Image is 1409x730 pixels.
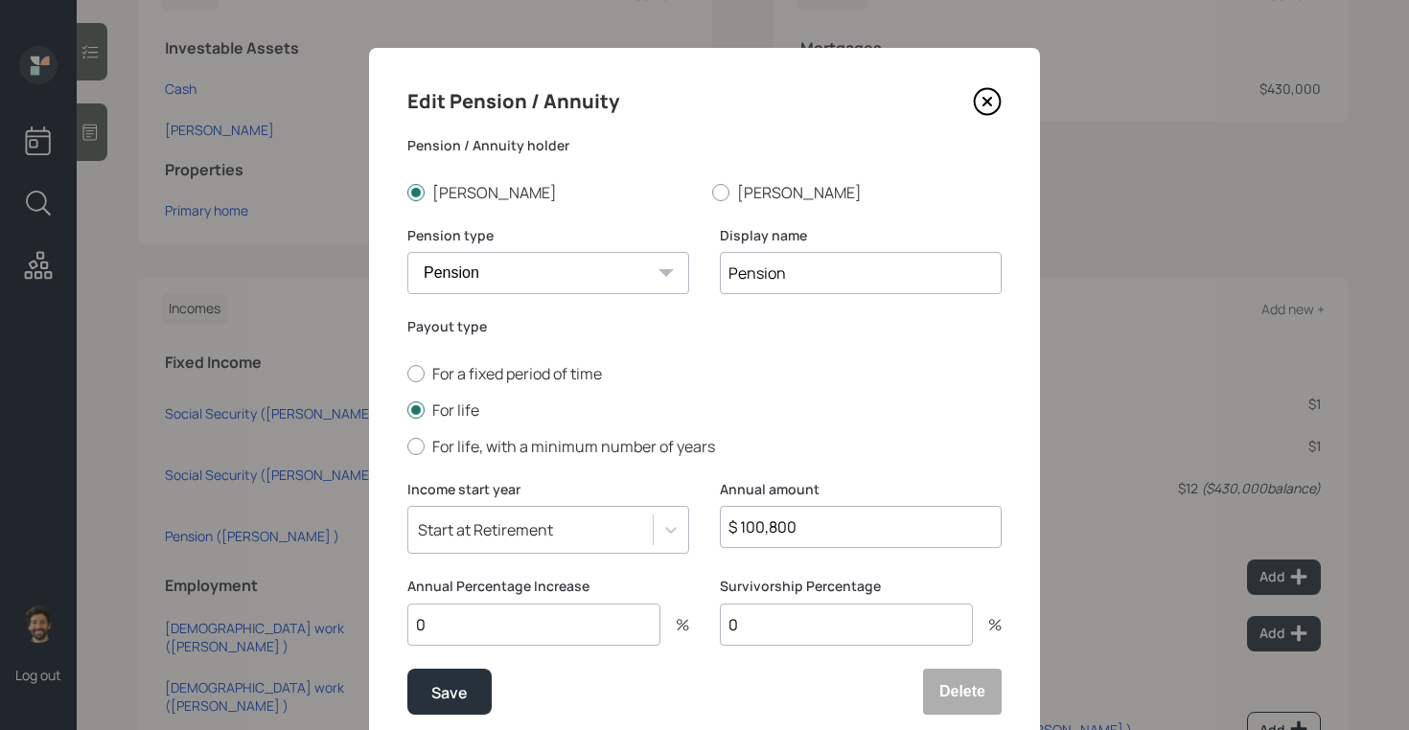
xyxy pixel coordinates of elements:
h4: Edit Pension / Annuity [407,86,619,117]
label: Survivorship Percentage [720,577,1002,596]
label: Annual Percentage Increase [407,577,689,596]
label: For life [407,399,1002,421]
label: Pension / Annuity holder [407,136,1002,155]
label: For life, with a minimum number of years [407,436,1002,457]
label: [PERSON_NAME] [407,182,697,203]
div: % [660,617,689,632]
button: Save [407,669,492,715]
label: [PERSON_NAME] [712,182,1002,203]
div: Save [431,679,468,705]
label: Income start year [407,480,689,499]
button: Delete [923,669,1002,715]
div: Start at Retirement [418,519,553,540]
label: Pension type [407,226,689,245]
div: % [973,617,1002,632]
label: Display name [720,226,1002,245]
label: Payout type [407,317,1002,336]
label: Annual amount [720,480,1002,499]
label: For a fixed period of time [407,363,1002,384]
